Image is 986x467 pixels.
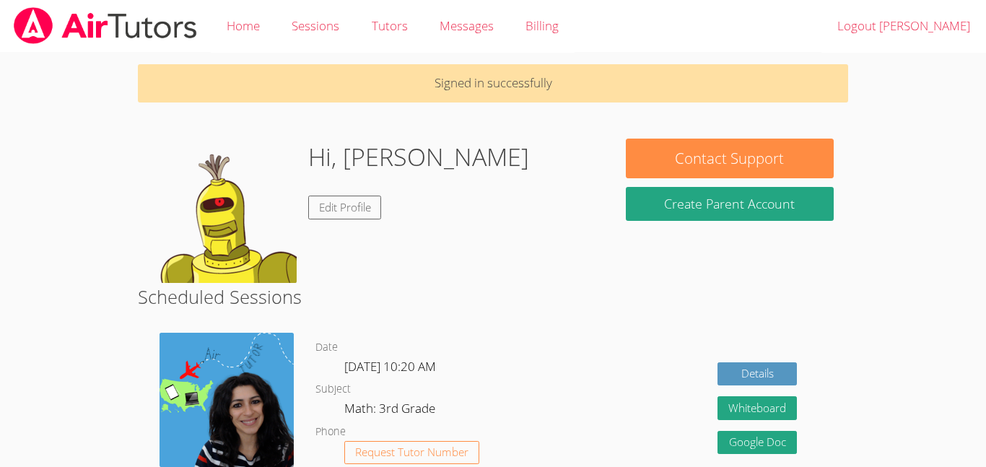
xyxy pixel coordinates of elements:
dt: Date [315,339,338,357]
h1: Hi, [PERSON_NAME] [308,139,529,175]
a: Edit Profile [308,196,382,219]
dd: Math: 3rd Grade [344,398,438,423]
button: Contact Support [626,139,834,178]
button: Create Parent Account [626,187,834,221]
a: Google Doc [717,431,797,455]
dt: Subject [315,380,351,398]
span: [DATE] 10:20 AM [344,358,436,375]
span: Request Tutor Number [355,447,468,458]
h2: Scheduled Sessions [138,283,848,310]
img: air%20tutor%20avatar.png [160,333,294,467]
img: default.png [152,139,297,283]
img: airtutors_banner-c4298cdbf04f3fff15de1276eac7730deb9818008684d7c2e4769d2f7ddbe033.png [12,7,198,44]
a: Details [717,362,797,386]
button: Whiteboard [717,396,797,420]
p: Signed in successfully [138,64,848,102]
dt: Phone [315,423,346,441]
span: Messages [440,17,494,34]
button: Request Tutor Number [344,441,479,465]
